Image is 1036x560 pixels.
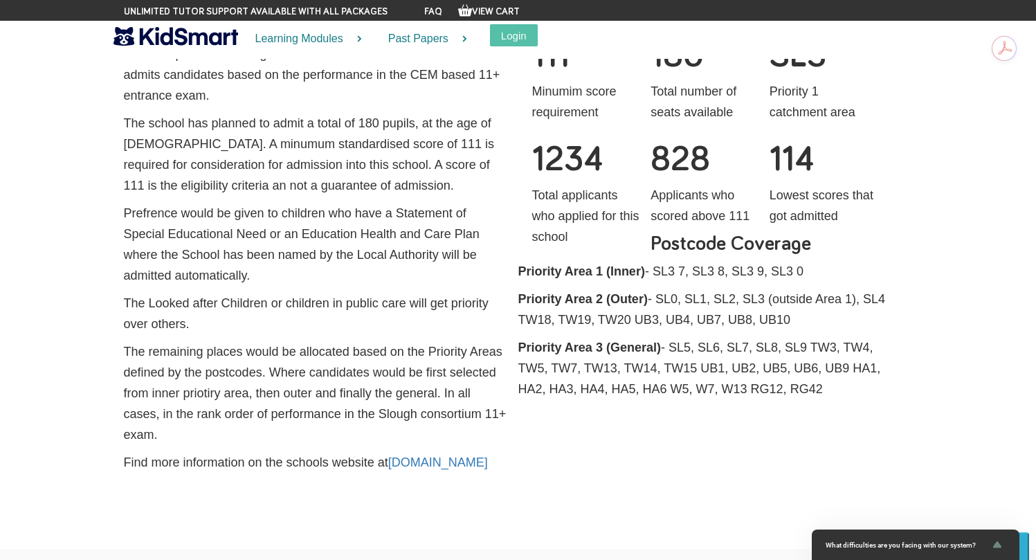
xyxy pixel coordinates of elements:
p: Total applicants who applied for this school [532,185,641,247]
p: - SL0, SL1, SL2, SL3 (outside Area 1), SL4 TW18, TW19, TW20 UB3, UB4, UB7, UB8, UB10 [518,289,902,330]
b: Priority Area 2 (Outer) [518,292,648,306]
p: Priority 1 catchment area [770,81,878,123]
button: Show survey - What difficulties are you facing with our system? [826,536,1006,553]
h3: 114 [770,143,878,178]
p: Applicants who scored above 111 [651,185,759,226]
a: Learning Modules [238,21,371,57]
h3: Postcode Coverage [518,53,902,254]
span: What difficulties are you facing with our system? [826,541,989,549]
h3: 1234 [532,143,641,178]
img: Your items in the shopping basket [458,3,472,17]
p: Prefrence would be given to children who have a Statement of Special Educational Need or an Educa... [124,203,508,286]
a: FAQ [424,7,442,17]
p: Lowest scores that got admitted [770,185,878,226]
p: Find more information on the schools website at [124,452,508,473]
img: KidSmart logo [113,24,238,48]
a: [DOMAIN_NAME] [388,455,488,469]
p: The school has planned to admit a total of 180 pupils, at the age of [DEMOGRAPHIC_DATA]. A minumu... [124,113,508,196]
p: The Looked after Children or children in public care will get priority over others. [124,293,508,334]
p: - SL3 7, SL3 8, SL3 9, SL3 0 [518,261,902,282]
span: Unlimited tutor support available with all packages [124,5,388,19]
h3: 828 [651,143,759,178]
p: - SL5, SL6, SL7, SL8, SL9 TW3, TW4, TW5, TW7, TW13, TW14, TW15 UB1, UB2, UB5, UB6, UB9 HA1, HA2, ... [518,337,902,399]
b: Priority Area 3 (General) [518,341,661,354]
b: Priority Area 1 (Inner) [518,264,645,278]
a: Past Papers [371,21,476,57]
a: View Cart [458,7,520,17]
p: Minumim score requirement [532,81,641,123]
p: Total number of seats available [651,81,759,123]
p: The remaining places would be allocated based on the Priority Areas defined by the postcodes. Whe... [124,341,508,445]
button: Login [490,24,538,46]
